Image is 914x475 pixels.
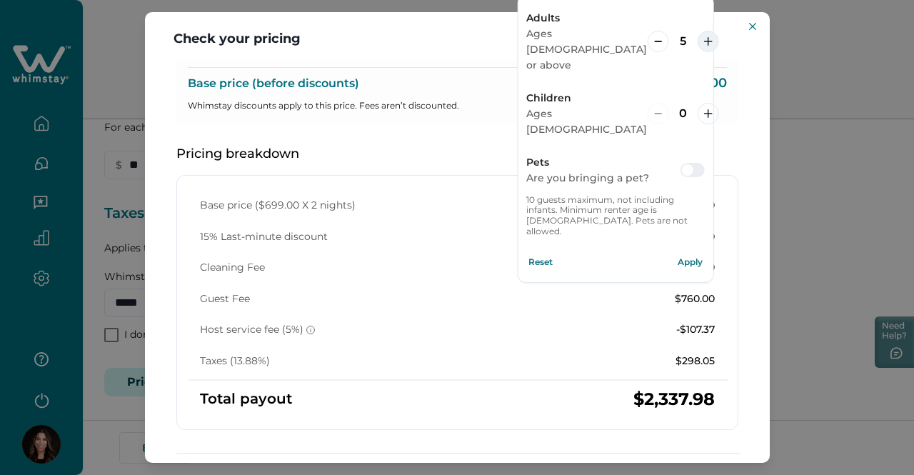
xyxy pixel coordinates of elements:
[200,354,270,369] p: Taxes (13.88%)
[697,31,718,52] button: increment
[176,147,738,161] p: Pricing breakdown
[647,103,668,124] button: decrement
[200,199,356,213] p: Base price ($699.00 X 2 nights)
[676,323,715,337] p: -$107.37
[145,12,770,60] header: Check your pricing
[697,103,718,124] button: increment
[200,392,292,406] p: Total payout
[188,76,359,91] p: Base price (before discounts)
[676,248,704,276] button: Apply
[633,392,715,406] p: $2,337.98
[676,354,715,369] p: $298.05
[676,106,690,121] p: 0
[526,10,647,26] p: Adults
[526,26,647,73] p: Ages [DEMOGRAPHIC_DATA] or above
[526,106,647,137] p: Ages [DEMOGRAPHIC_DATA]
[526,170,649,186] p: Are you bringing a pet?
[526,248,555,276] button: Reset
[200,230,328,244] p: 15% Last-minute discount
[200,261,265,275] p: Cleaning Fee
[188,99,727,113] p: Whimstay discounts apply to this price. Fees aren’t discounted.
[744,18,761,35] button: Close
[200,323,315,337] p: Host service fee (5%)
[647,31,668,52] button: decrement
[200,292,250,306] p: Guest Fee
[526,195,704,237] p: 10 guests maximum, not including infants. Minimum renter age is [DEMOGRAPHIC_DATA]. Pets are not ...
[526,154,649,170] p: Pets
[675,292,715,306] p: $760.00
[526,90,647,106] p: Children
[676,34,690,49] p: 5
